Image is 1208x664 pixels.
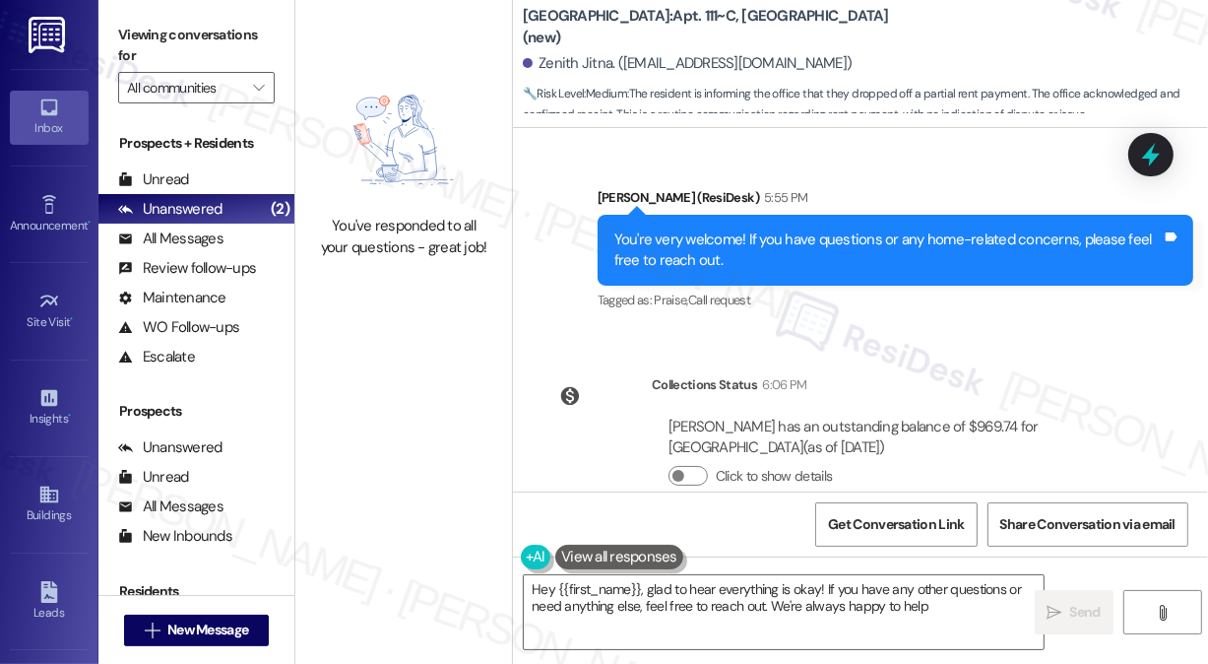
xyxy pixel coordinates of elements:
span: • [71,312,74,326]
i:  [1047,605,1061,621]
i:  [1155,605,1170,621]
div: Prospects [98,401,294,422]
a: Insights • [10,381,89,434]
span: • [88,216,91,230]
div: Review follow-ups [118,258,256,279]
span: Share Conversation via email [1000,514,1176,535]
div: Unread [118,467,189,488]
div: You're very welcome! If you have questions or any home-related concerns, please feel free to reac... [614,230,1162,272]
a: Site Visit • [10,285,89,338]
div: New Inbounds [118,526,232,547]
div: Unanswered [118,437,223,458]
label: Viewing conversations for [118,20,275,72]
div: [PERSON_NAME] (ResiDesk) [598,187,1193,215]
i:  [253,80,264,96]
span: Send [1070,602,1101,623]
div: Unread [118,169,189,190]
div: You've responded to all your questions - great job! [317,216,490,258]
img: ResiDesk Logo [29,17,69,53]
span: : The resident is informing the office that they dropped off a partial rent payment. The office a... [523,84,1208,126]
label: Click to show details [716,466,832,487]
div: All Messages [118,229,223,249]
div: Zenith Jitna. ([EMAIL_ADDRESS][DOMAIN_NAME]) [523,53,852,74]
div: All Messages [118,497,223,517]
div: [PERSON_NAME] has an outstanding balance of $969.74 for [GEOGRAPHIC_DATA] (as of [DATE]) [668,417,1121,459]
a: Buildings [10,478,89,531]
strong: 🔧 Risk Level: Medium [523,86,627,101]
span: Praise , [654,292,687,308]
input: All communities [127,72,243,103]
div: Collections Status [652,374,757,395]
div: Escalate [118,347,195,367]
button: Share Conversation via email [987,502,1188,547]
button: New Message [124,615,270,646]
div: Maintenance [118,288,226,308]
span: New Message [167,620,248,640]
textarea: Hey {{first_name}}, glad to hear everything is okay! If you have any other questions or need anyt... [524,575,1044,649]
div: 5:55 PM [759,187,807,208]
span: Get Conversation Link [828,514,964,535]
button: Send [1035,590,1113,634]
div: WO Follow-ups [118,317,239,338]
div: Prospects + Residents [98,133,294,154]
a: Inbox [10,91,89,144]
img: empty-state [317,74,490,207]
div: 6:06 PM [757,374,806,395]
b: [GEOGRAPHIC_DATA]: Apt. 111~C, [GEOGRAPHIC_DATA] (new) [523,6,917,48]
button: Get Conversation Link [815,502,977,547]
div: Residents [98,581,294,602]
div: (2) [266,194,294,225]
div: Tagged as: [598,286,1193,314]
div: Unanswered [118,199,223,220]
a: Leads [10,575,89,629]
span: Call request [688,292,750,308]
i:  [145,623,159,638]
span: • [68,409,71,423]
